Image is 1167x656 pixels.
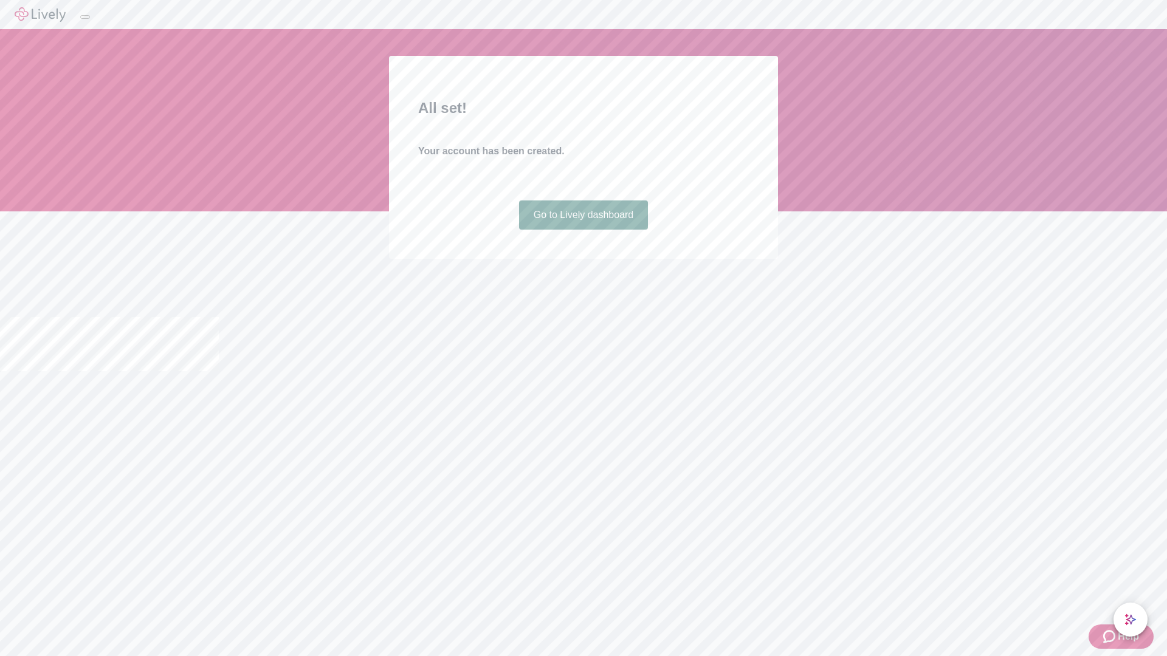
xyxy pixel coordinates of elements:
[1124,613,1137,626] svg: Lively AI Assistant
[1089,624,1154,649] button: Zendesk support iconHelp
[15,7,66,22] img: Lively
[80,15,90,19] button: Log out
[418,144,749,159] h4: Your account has been created.
[519,200,649,230] a: Go to Lively dashboard
[1103,629,1118,644] svg: Zendesk support icon
[418,97,749,119] h2: All set!
[1118,629,1139,644] span: Help
[1114,603,1148,637] button: chat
